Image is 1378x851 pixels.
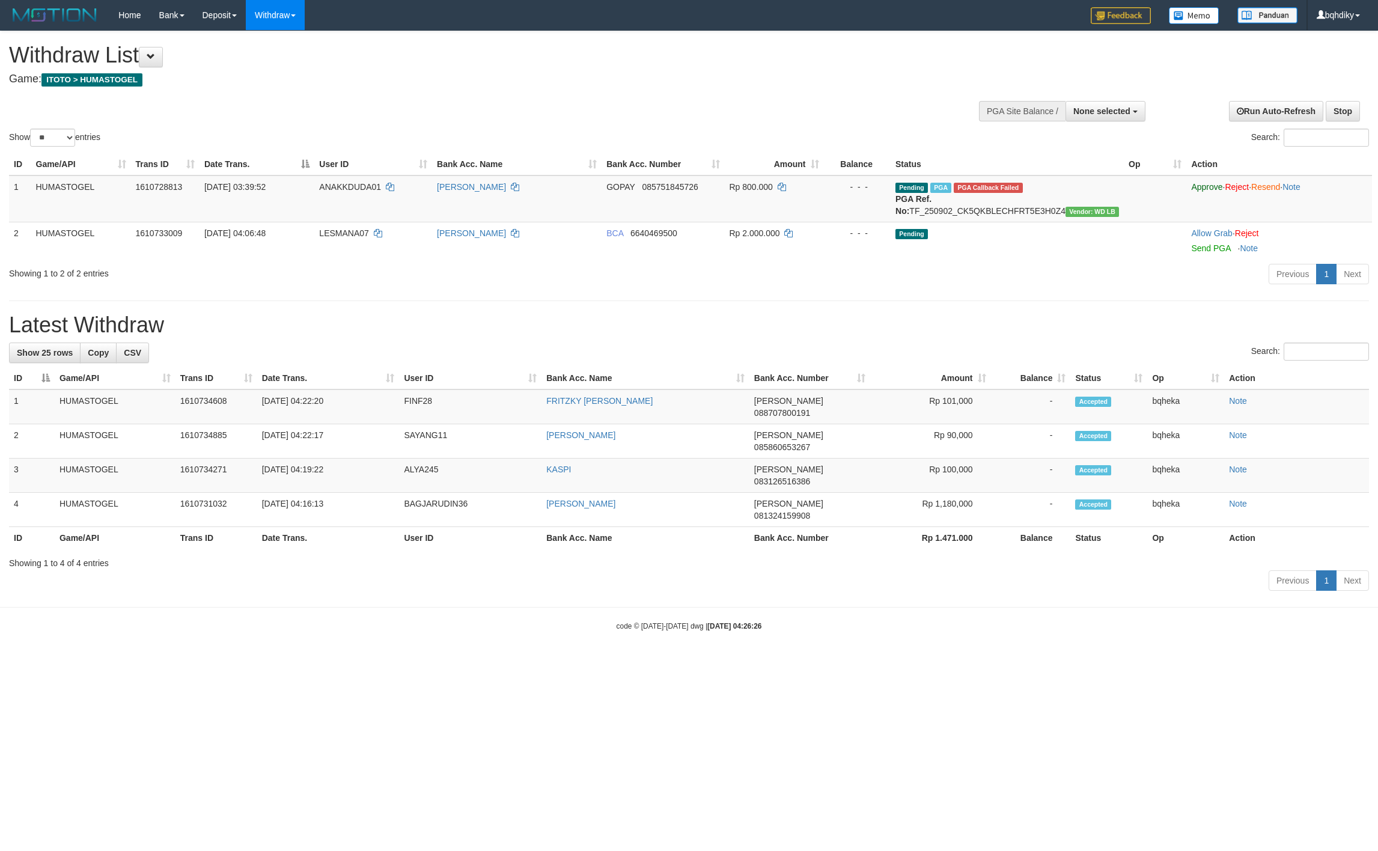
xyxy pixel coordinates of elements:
[707,622,761,630] strong: [DATE] 04:26:26
[606,228,623,238] span: BCA
[9,175,31,222] td: 1
[546,499,615,508] a: [PERSON_NAME]
[870,493,991,527] td: Rp 1,180,000
[399,493,541,527] td: BAGJARUDIN36
[257,459,400,493] td: [DATE] 04:19:22
[31,222,131,259] td: HUMASTOGEL
[1224,367,1369,389] th: Action
[1326,101,1360,121] a: Stop
[9,552,1369,569] div: Showing 1 to 4 of 4 entries
[991,493,1071,527] td: -
[55,424,175,459] td: HUMASTOGEL
[200,153,314,175] th: Date Trans.: activate to sort column descending
[1070,527,1147,549] th: Status
[1229,101,1323,121] a: Run Auto-Refresh
[1075,397,1111,407] span: Accepted
[870,527,991,549] th: Rp 1.471.000
[9,527,55,549] th: ID
[257,527,400,549] th: Date Trans.
[1240,243,1258,253] a: Note
[175,459,257,493] td: 1610734271
[399,389,541,424] td: FINF28
[1336,570,1369,591] a: Next
[1191,228,1232,238] a: Allow Grab
[991,389,1071,424] td: -
[991,459,1071,493] td: -
[55,493,175,527] td: HUMASTOGEL
[9,313,1369,337] h1: Latest Withdraw
[399,527,541,549] th: User ID
[1225,182,1249,192] a: Reject
[437,182,506,192] a: [PERSON_NAME]
[9,153,31,175] th: ID
[1147,527,1224,549] th: Op
[754,511,810,520] span: Copy 081324159908 to clipboard
[175,424,257,459] td: 1610734885
[116,343,149,363] a: CSV
[991,424,1071,459] td: -
[754,430,823,440] span: [PERSON_NAME]
[541,367,749,389] th: Bank Acc. Name: activate to sort column ascending
[1235,228,1259,238] a: Reject
[1316,570,1337,591] a: 1
[1229,465,1247,474] a: Note
[829,227,886,239] div: - - -
[1124,153,1186,175] th: Op: activate to sort column ascending
[124,348,141,358] span: CSV
[1147,459,1224,493] td: bqheka
[1284,129,1369,147] input: Search:
[9,389,55,424] td: 1
[55,527,175,549] th: Game/API
[870,424,991,459] td: Rp 90,000
[725,153,824,175] th: Amount: activate to sort column ascending
[55,459,175,493] td: HUMASTOGEL
[895,194,931,216] b: PGA Ref. No:
[175,389,257,424] td: 1610734608
[602,153,724,175] th: Bank Acc. Number: activate to sort column ascending
[891,175,1124,222] td: TF_250902_CK5QKBLECHFRT5E3H0Z4
[991,367,1071,389] th: Balance: activate to sort column ascending
[399,424,541,459] td: SAYANG11
[1229,430,1247,440] a: Note
[870,459,991,493] td: Rp 100,000
[437,228,506,238] a: [PERSON_NAME]
[1191,243,1230,253] a: Send PGA
[870,389,991,424] td: Rp 101,000
[1229,499,1247,508] a: Note
[891,153,1124,175] th: Status
[754,442,810,452] span: Copy 085860653267 to clipboard
[136,182,183,192] span: 1610728813
[131,153,200,175] th: Trans ID: activate to sort column ascending
[1186,175,1372,222] td: · · ·
[31,175,131,222] td: HUMASTOGEL
[136,228,183,238] span: 1610733009
[754,396,823,406] span: [PERSON_NAME]
[1073,106,1130,116] span: None selected
[1269,264,1317,284] a: Previous
[1147,493,1224,527] td: bqheka
[1147,389,1224,424] td: bqheka
[1282,182,1300,192] a: Note
[175,367,257,389] th: Trans ID: activate to sort column ascending
[754,408,810,418] span: Copy 088707800191 to clipboard
[1251,182,1280,192] a: Resend
[546,396,653,406] a: FRITZKY [PERSON_NAME]
[1075,499,1111,510] span: Accepted
[9,424,55,459] td: 2
[257,493,400,527] td: [DATE] 04:16:13
[1336,264,1369,284] a: Next
[204,182,266,192] span: [DATE] 03:39:52
[1251,343,1369,361] label: Search:
[606,182,635,192] span: GOPAY
[895,183,928,193] span: Pending
[88,348,109,358] span: Copy
[1191,182,1222,192] a: Approve
[30,129,75,147] select: Showentries
[314,153,432,175] th: User ID: activate to sort column ascending
[1169,7,1219,24] img: Button%20Memo.svg
[9,367,55,389] th: ID: activate to sort column descending
[31,153,131,175] th: Game/API: activate to sort column ascending
[319,228,368,238] span: LESMANA07
[257,389,400,424] td: [DATE] 04:22:20
[541,527,749,549] th: Bank Acc. Name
